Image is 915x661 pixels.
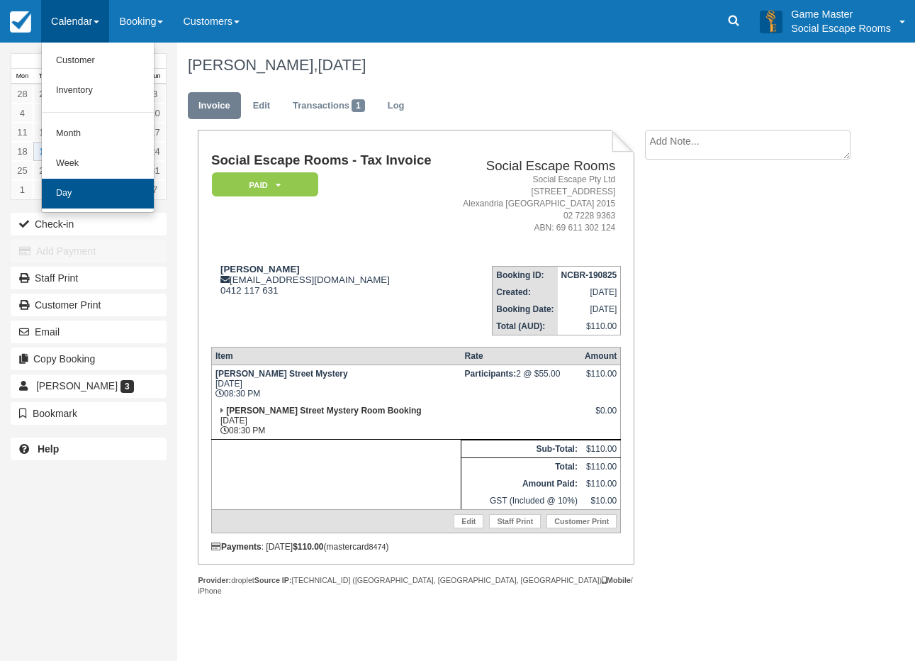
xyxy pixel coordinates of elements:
th: Rate [461,347,581,365]
a: Day [42,179,154,209]
div: $110.00 [585,369,617,390]
a: Log [377,92,415,120]
a: Help [11,438,167,460]
strong: [PERSON_NAME] Street Mystery Room Booking [226,406,421,416]
a: 3 [144,84,166,104]
strong: Provider: [198,576,231,584]
div: $0.00 [585,406,617,427]
a: 1 [11,180,33,199]
a: Customer [42,46,154,76]
a: Staff Print [11,267,167,289]
a: 19 [33,142,55,161]
a: 11 [11,123,33,142]
strong: $110.00 [293,542,323,552]
a: 10 [144,104,166,123]
b: Help [38,443,59,455]
th: Total: [461,457,581,475]
td: [DATE] 08:30 PM [211,402,461,440]
th: Sun [144,69,166,84]
th: Sub-Total: [461,440,581,457]
button: Bookmark [11,402,167,425]
a: Customer Print [11,294,167,316]
a: [PERSON_NAME] 3 [11,374,167,397]
a: Customer Print [546,514,617,528]
p: Social Escape Rooms [791,21,891,35]
h1: Social Escape Rooms - Tax Invoice [211,153,447,168]
span: 3 [120,380,134,393]
strong: Source IP: [254,576,292,584]
strong: [PERSON_NAME] [220,264,300,274]
th: Amount Paid: [461,475,581,492]
strong: [PERSON_NAME] Street Mystery [215,369,348,379]
th: Item [211,347,461,365]
a: 24 [144,142,166,161]
a: 12 [33,123,55,142]
span: [PERSON_NAME] [36,380,118,391]
button: Copy Booking [11,348,167,370]
a: Inventory [42,76,154,106]
strong: NCBR-190825 [561,270,617,280]
td: 2 @ $55.00 [461,365,581,402]
h1: [PERSON_NAME], [188,57,853,74]
a: Staff Print [489,514,541,528]
th: Booking Date: [493,301,558,318]
a: 25 [11,161,33,180]
button: Check-in [11,213,167,235]
div: : [DATE] (mastercard ) [211,542,621,552]
a: 18 [11,142,33,161]
td: [DATE] [558,301,621,318]
a: 31 [144,161,166,180]
a: Invoice [188,92,241,120]
button: Email [11,321,167,343]
td: [DATE] [558,284,621,301]
th: Tue [33,69,55,84]
h2: Social Escape Rooms [452,159,616,174]
th: Amount [581,347,621,365]
a: 7 [144,180,166,199]
a: Edit [454,514,483,528]
td: GST (Included @ 10%) [461,492,581,510]
a: 28 [11,84,33,104]
a: 26 [33,161,55,180]
a: Paid [211,172,313,198]
img: checkfront-main-nav-mini-logo.png [10,11,31,33]
span: 1 [352,99,365,112]
th: Created: [493,284,558,301]
a: Edit [242,92,281,120]
th: Total (AUD): [493,318,558,335]
td: $110.00 [558,318,621,335]
ul: Calendar [41,43,155,213]
a: Month [42,119,154,149]
strong: Payments [211,542,262,552]
button: Add Payment [11,240,167,262]
div: droplet [TECHNICAL_ID] ([GEOGRAPHIC_DATA], [GEOGRAPHIC_DATA], [GEOGRAPHIC_DATA]) / iPhone [198,575,634,596]
a: 2 [33,180,55,199]
a: 17 [144,123,166,142]
em: Paid [212,172,318,197]
a: 4 [11,104,33,123]
div: [EMAIL_ADDRESS][DOMAIN_NAME] 0412 117 631 [211,264,447,296]
a: Transactions1 [282,92,376,120]
a: 29 [33,84,55,104]
a: 5 [33,104,55,123]
strong: Participants [465,369,517,379]
th: Booking ID: [493,266,558,284]
th: Mon [11,69,33,84]
td: [DATE] 08:30 PM [211,365,461,402]
td: $110.00 [581,475,621,492]
td: $10.00 [581,492,621,510]
a: Week [42,149,154,179]
td: $110.00 [581,440,621,457]
span: [DATE] [318,56,366,74]
address: Social Escape Pty Ltd [STREET_ADDRESS] Alexandria [GEOGRAPHIC_DATA] 2015 02 7228 9363 ABN: 69 611... [452,174,616,235]
td: $110.00 [581,457,621,475]
img: A3 [760,10,782,33]
p: Game Master [791,7,891,21]
small: 8474 [369,543,386,551]
strong: Mobile [602,576,631,584]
